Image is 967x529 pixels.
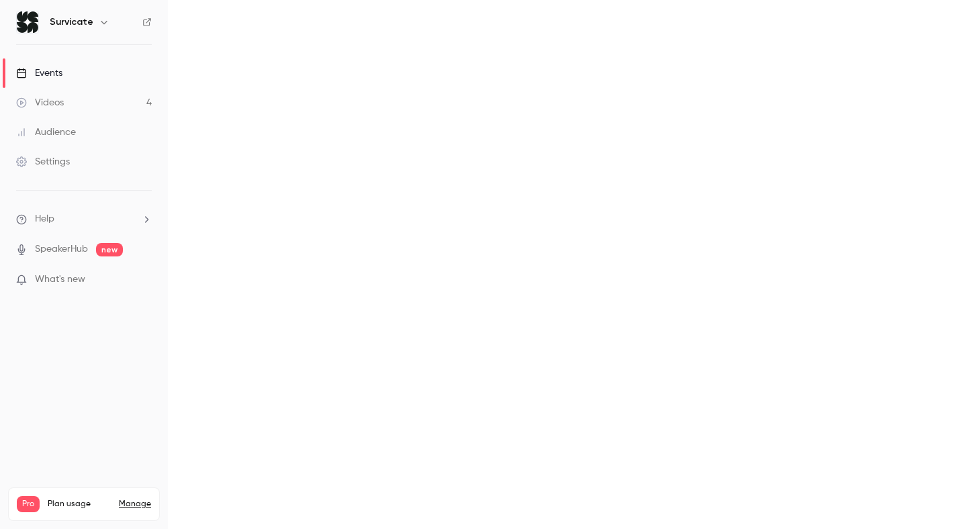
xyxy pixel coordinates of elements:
div: Videos [16,96,64,109]
img: Survicate [17,11,38,33]
a: Manage [119,499,151,510]
span: What's new [35,273,85,287]
a: SpeakerHub [35,242,88,256]
div: Settings [16,155,70,169]
span: Help [35,212,54,226]
div: Audience [16,126,76,139]
span: Pro [17,496,40,512]
span: new [96,243,123,256]
iframe: Noticeable Trigger [136,274,152,286]
p: / 150 [128,512,151,524]
li: help-dropdown-opener [16,212,152,226]
div: Events [16,66,62,80]
p: Videos [17,512,42,524]
h6: Survicate [50,15,93,29]
span: 4 [128,514,132,522]
span: Plan usage [48,499,111,510]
